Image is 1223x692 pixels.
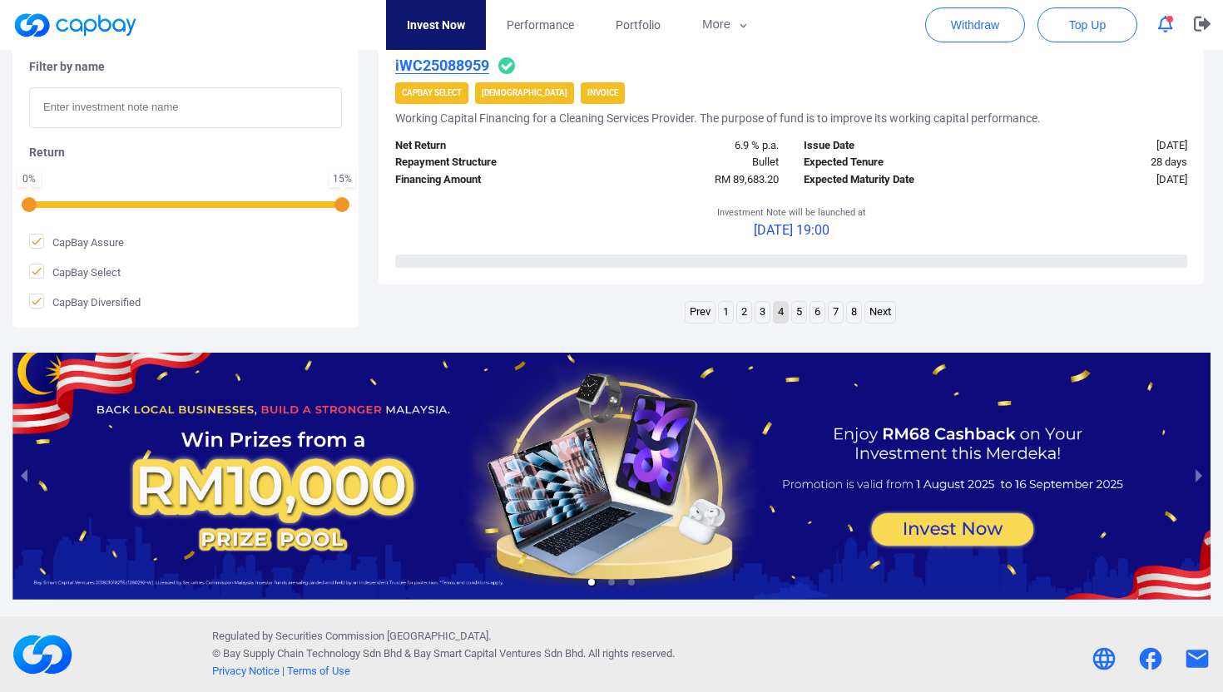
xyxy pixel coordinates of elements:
div: Expected Tenure [791,154,996,171]
p: Investment Note will be launched at [717,205,866,220]
strong: Invoice [587,88,618,97]
a: Privacy Notice [212,665,280,677]
h5: Filter by name [29,59,342,74]
div: [DATE] [996,137,1201,155]
button: Withdraw [925,7,1025,42]
div: Net Return [383,137,587,155]
span: Top Up [1069,17,1106,33]
strong: CapBay Select [402,88,462,97]
h5: Working Capital Financing for a Cleaning Services Provider. The purpose of fund is to improve its... [395,111,1041,126]
div: Repayment Structure [383,154,587,171]
a: Next page [865,302,895,323]
p: [DATE] 19:00 [717,220,866,241]
span: CapBay Assure [29,234,124,250]
button: Top Up [1037,7,1137,42]
a: Page 1 [719,302,733,323]
div: Financing Amount [383,171,587,189]
div: Bullet [587,154,792,171]
a: Page 3 [755,302,770,323]
div: Issue Date [791,137,996,155]
span: Bay Smart Capital Ventures Sdn Bhd [413,647,583,660]
u: iWC25088959 [395,57,489,74]
div: 0 % [21,174,37,184]
li: slide item 3 [628,579,635,586]
h5: Return [29,145,342,160]
a: Previous page [686,302,715,323]
a: Page 8 [847,302,861,323]
span: Performance [507,16,574,34]
input: Enter investment note name [29,87,342,128]
span: Portfolio [616,16,661,34]
span: RM 89,683.20 [715,173,779,185]
a: Page 7 [829,302,843,323]
div: Expected Maturity Date [791,171,996,189]
div: 28 days [996,154,1201,171]
div: 6.9 % p.a. [587,137,792,155]
strong: [DEMOGRAPHIC_DATA] [482,88,567,97]
span: CapBay Select [29,264,121,280]
p: Regulated by Securities Commission [GEOGRAPHIC_DATA]. © Bay Supply Chain Technology Sdn Bhd & . A... [212,628,675,680]
button: next slide / item [1187,353,1211,600]
span: CapBay Diversified [29,294,141,310]
button: previous slide / item [12,353,36,600]
div: 15 % [333,174,352,184]
a: Page 4 is your current page [774,302,788,323]
a: Page 5 [792,302,806,323]
li: slide item 1 [588,579,595,586]
a: Page 6 [810,302,824,323]
li: slide item 2 [608,579,615,586]
div: [DATE] [996,171,1201,189]
img: footerLogo [12,625,72,685]
a: Terms of Use [287,665,350,677]
a: Page 2 [737,302,751,323]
